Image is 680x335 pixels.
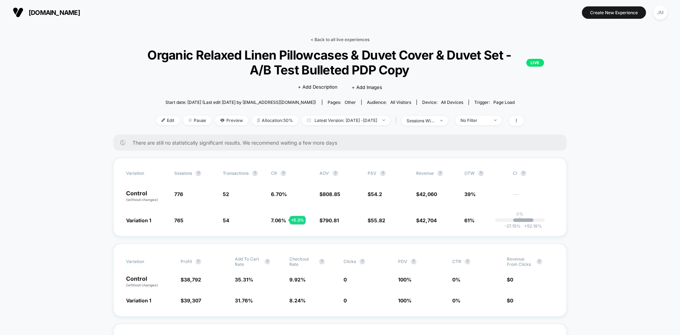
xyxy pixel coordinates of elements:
div: Trigger: [474,100,515,105]
button: ? [411,259,416,264]
span: [DOMAIN_NAME] [29,9,80,16]
span: $ [181,297,201,303]
span: Revenue From Clicks [507,256,533,267]
button: ? [537,259,542,264]
img: end [382,119,385,121]
div: + 5.3 % [289,216,306,224]
span: 31.76 % [235,297,253,303]
span: | [394,116,401,126]
span: 38,792 [184,277,201,283]
span: Sessions [174,171,192,176]
div: sessions with impression [407,118,435,123]
span: PDV [398,259,407,264]
img: edit [161,118,165,122]
span: AOV [319,171,329,176]
span: (without changes) [126,283,158,287]
span: 0 [510,297,513,303]
div: Pages: [328,100,356,105]
span: $ [368,191,382,197]
p: LIVE [526,59,544,67]
span: 61% [464,217,475,223]
button: ? [478,171,484,176]
span: 9.92 % [289,277,306,283]
span: all devices [441,100,463,105]
button: ? [333,171,338,176]
p: | [519,217,521,222]
span: Transactions [223,171,249,176]
span: CI [513,171,552,176]
span: $ [368,217,385,223]
span: Clicks [344,259,356,264]
button: Create New Experience [582,6,646,19]
img: Visually logo [13,7,23,18]
img: end [188,118,192,122]
button: ? [195,171,201,176]
span: PSV [368,171,376,176]
span: CR [271,171,277,176]
span: 42,704 [419,217,437,223]
span: $ [319,217,339,223]
span: -27.15 % [504,223,521,229]
button: ? [521,171,526,176]
a: Enable Validation [3,40,43,46]
span: CTR [452,259,461,264]
span: 0 [344,297,347,303]
p: Control [126,190,167,202]
span: 42,060 [419,191,437,197]
button: ? [380,171,386,176]
span: + Add Images [352,84,382,90]
span: + [524,223,527,229]
span: --- [513,192,554,202]
span: other [345,100,356,105]
span: All Visitors [390,100,411,105]
img: end [494,119,497,121]
span: Latest Version: [DATE] - [DATE] [302,116,390,125]
span: OTW [464,171,503,176]
span: 7.06 % [271,217,286,223]
img: rebalance [257,118,260,122]
span: $ [181,277,201,283]
span: $ [416,217,437,223]
span: Start date: [DATE] (Last edit [DATE] by [EMAIL_ADDRESS][DOMAIN_NAME]) [165,100,316,105]
button: ? [252,171,258,176]
span: 55.82 [371,217,385,223]
span: 39,307 [184,297,201,303]
span: 52 [223,191,229,197]
span: 790.81 [323,217,339,223]
span: 0 [510,277,513,283]
button: ? [465,259,470,264]
span: Pause [183,116,211,125]
p: 0% [516,211,523,217]
span: There are still no statistically significant results. We recommend waiting a few more days [132,140,552,146]
button: ? [280,171,286,176]
h5: Bazaarvoice Analytics content is not detected on this page. [3,17,103,28]
button: JM [651,5,669,20]
button: ? [265,259,270,264]
span: Preview [215,116,248,125]
p: Analytics Inspector 1.7.0 [3,3,103,9]
span: Profit [181,259,192,264]
button: ? [359,259,365,264]
span: Edit [156,116,180,125]
span: Variation 1 [126,297,151,303]
button: ? [195,259,201,264]
p: Control [126,276,174,288]
span: Allocation: 50% [252,116,298,125]
span: Organic Relaxed Linen Pillowcases & Duvet Cover & Duvet Set - A/B Test Bulleted PDP Copy [136,48,544,77]
img: calendar [307,118,311,122]
span: Variation [126,256,165,267]
span: Variation 1 [126,217,151,223]
span: 100 % [398,277,412,283]
span: Device: [416,100,469,105]
img: end [440,120,443,121]
span: 54 [223,217,229,223]
span: $ [416,191,437,197]
span: Page Load [493,100,515,105]
span: (without changes) [126,197,158,202]
span: $ [507,297,513,303]
span: 8.24 % [289,297,306,303]
span: 0 [344,277,347,283]
button: [DOMAIN_NAME] [11,7,82,18]
span: 0 % [452,297,460,303]
button: ? [437,171,443,176]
